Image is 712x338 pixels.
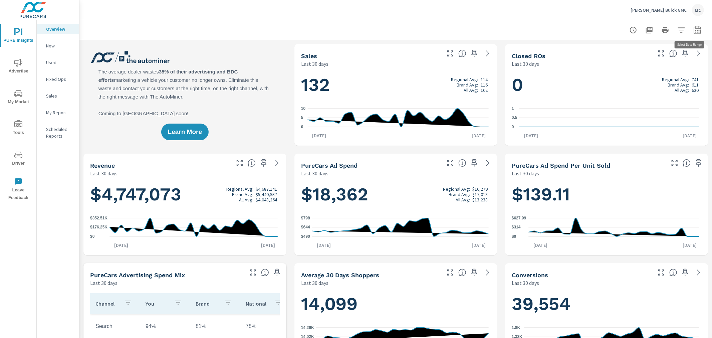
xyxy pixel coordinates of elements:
text: $627.99 [512,216,526,220]
p: 116 [481,82,488,88]
span: Advertise [2,59,34,75]
button: Make Fullscreen [656,267,667,278]
span: Tools [2,120,34,137]
div: Scheduled Reports [37,124,79,141]
p: National [246,300,269,307]
text: $176.25K [90,225,107,230]
p: Brand Avg: [232,192,253,197]
h1: 0 [512,73,701,96]
h5: PureCars Ad Spend [301,162,358,169]
text: $490 [301,234,310,239]
a: See more details in report [482,48,493,59]
p: $4,043,264 [256,197,277,202]
p: Last 30 days [512,60,539,68]
p: Brand [196,300,219,307]
span: Total sales revenue over the selected date range. [Source: This data is sourced from the dealer’s... [248,159,256,167]
div: Sales [37,91,79,101]
p: 102 [481,88,488,93]
h1: $4,747,073 [90,183,280,206]
p: Channel [95,300,119,307]
a: See more details in report [272,158,282,168]
h5: Conversions [512,272,548,279]
p: Regional Avg: [443,186,470,192]
span: A rolling 30 day total of daily Shoppers on the dealership website, averaged over the selected da... [458,269,466,277]
span: Number of Repair Orders Closed by the selected dealership group over the selected time range. [So... [669,49,677,57]
p: [DATE] [519,132,543,139]
button: Apply Filters [675,23,688,37]
p: Regional Avg: [226,186,253,192]
p: Last 30 days [512,279,539,287]
span: PURE Insights [2,28,34,44]
p: Last 30 days [90,279,117,287]
span: Driver [2,151,34,167]
p: Last 30 days [512,169,539,177]
p: [DATE] [256,242,280,248]
p: 114 [481,77,488,82]
span: Save this to your personalized report [258,158,269,168]
span: Save this to your personalized report [469,158,480,168]
span: Leave Feedback [2,178,34,202]
div: Fixed Ops [37,74,79,84]
text: 0 [512,125,514,129]
p: Brand Avg: [449,192,470,197]
p: All Avg: [675,88,689,93]
button: Make Fullscreen [445,158,456,168]
h1: 39,554 [512,293,701,315]
p: Sales [46,93,74,99]
p: $13,238 [472,197,488,202]
p: You [146,300,169,307]
div: Used [37,57,79,67]
span: Total cost of media for all PureCars channels for the selected dealership group over the selected... [458,159,466,167]
div: MC [692,4,704,16]
button: Make Fullscreen [234,158,245,168]
span: Save this to your personalized report [680,48,691,59]
h5: PureCars Ad Spend Per Unit Sold [512,162,610,169]
span: Save this to your personalized report [272,267,282,278]
span: Learn More [168,129,202,135]
a: See more details in report [482,158,493,168]
div: Overview [37,24,79,34]
p: $16,279 [472,186,488,192]
button: Make Fullscreen [248,267,258,278]
p: Last 30 days [301,169,328,177]
a: See more details in report [693,48,704,59]
p: [DATE] [678,242,701,248]
h1: 14,099 [301,293,491,315]
text: $0 [90,234,95,239]
p: [DATE] [529,242,552,248]
button: Make Fullscreen [669,158,680,168]
p: Overview [46,26,74,32]
text: 14.29K [301,325,314,330]
p: $5,440,937 [256,192,277,197]
p: [DATE] [678,132,701,139]
td: 78% [240,318,290,335]
span: Save this to your personalized report [469,267,480,278]
p: Last 30 days [90,169,117,177]
h1: 132 [301,73,491,96]
text: 0.5 [512,116,517,120]
p: [DATE] [307,132,331,139]
text: 1.8K [512,325,520,330]
text: $644 [301,225,310,230]
a: See more details in report [693,267,704,278]
text: 5 [301,116,303,120]
p: Last 30 days [301,60,328,68]
h1: $18,362 [301,183,491,206]
div: nav menu [0,20,36,204]
span: The number of dealer-specified goals completed by a visitor. [Source: This data is provided by th... [669,269,677,277]
p: [DATE] [312,242,335,248]
p: Brand Avg: [668,82,689,88]
span: Save this to your personalized report [680,267,691,278]
span: My Market [2,90,34,106]
p: Regional Avg: [451,77,478,82]
h1: $139.11 [512,183,701,206]
text: $798 [301,216,310,220]
td: Search [90,318,140,335]
p: $17,018 [472,192,488,197]
p: [DATE] [467,242,490,248]
text: 1 [512,106,514,111]
a: See more details in report [482,267,493,278]
span: This table looks at how you compare to the amount of budget you spend per channel as opposed to y... [261,269,269,277]
p: [PERSON_NAME] Buick GMC [631,7,687,13]
text: 0 [301,125,303,129]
